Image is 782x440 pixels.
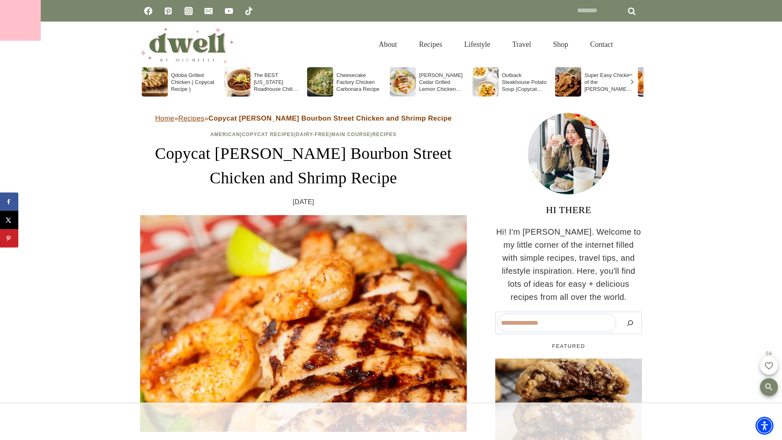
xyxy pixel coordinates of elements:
[368,31,624,58] nav: Primary Navigation
[160,3,176,19] a: Pinterest
[140,26,234,63] img: DWELL by michelle
[579,31,624,58] a: Contact
[296,132,329,137] a: Dairy-Free
[495,342,642,350] h5: FEATURED
[200,3,217,19] a: Email
[140,3,156,19] a: Facebook
[241,3,257,19] a: TikTok
[408,31,453,58] a: Recipes
[368,31,408,58] a: About
[453,31,501,58] a: Lifestyle
[495,202,642,217] h3: HI THERE
[221,3,237,19] a: YouTube
[542,31,579,58] a: Shop
[501,31,542,58] a: Travel
[210,132,240,137] a: American
[372,132,397,137] a: Recipes
[155,114,452,122] span: » »
[155,114,174,122] a: Home
[140,215,467,432] img: Copycat applebees bourbon street chicken and shrimp
[756,417,773,435] div: Accessibility Menu
[209,114,452,122] strong: Copycat [PERSON_NAME] Bourbon Street Chicken and Shrimp Recipe
[180,3,197,19] a: Instagram
[243,403,539,440] iframe: Advertisement
[331,132,370,137] a: Main Course
[242,132,294,137] a: Copycat Recipes
[140,141,467,190] h1: Copycat [PERSON_NAME] Bourbon Street Chicken and Shrimp Recipe
[210,132,396,137] span: | | | |
[495,225,642,304] p: Hi! I'm [PERSON_NAME]. Welcome to my little corner of the internet filled with simple recipes, tr...
[293,197,314,207] time: [DATE]
[178,114,204,122] a: Recipes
